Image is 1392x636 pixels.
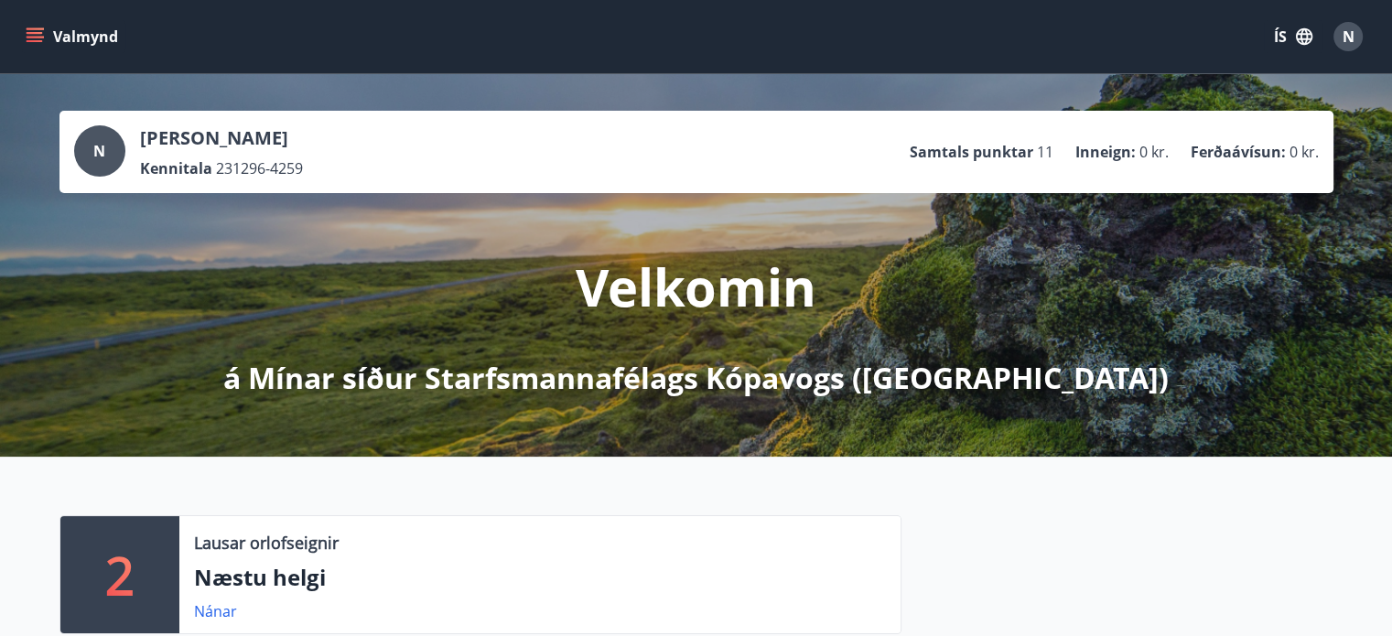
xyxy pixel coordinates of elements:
[194,601,237,621] a: Nánar
[1343,27,1354,47] span: N
[1289,142,1319,162] span: 0 kr.
[140,125,303,151] p: [PERSON_NAME]
[194,562,886,593] p: Næstu helgi
[105,540,135,609] p: 2
[22,20,125,53] button: menu
[1191,142,1286,162] p: Ferðaávísun :
[1326,15,1370,59] button: N
[1037,142,1053,162] span: 11
[1264,20,1322,53] button: ÍS
[1139,142,1169,162] span: 0 kr.
[1075,142,1136,162] p: Inneign :
[223,358,1169,398] p: á Mínar síður Starfsmannafélags Kópavogs ([GEOGRAPHIC_DATA])
[216,158,303,178] span: 231296-4259
[576,252,816,321] p: Velkomin
[140,158,212,178] p: Kennitala
[910,142,1033,162] p: Samtals punktar
[93,141,105,161] span: N
[194,531,339,555] p: Lausar orlofseignir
